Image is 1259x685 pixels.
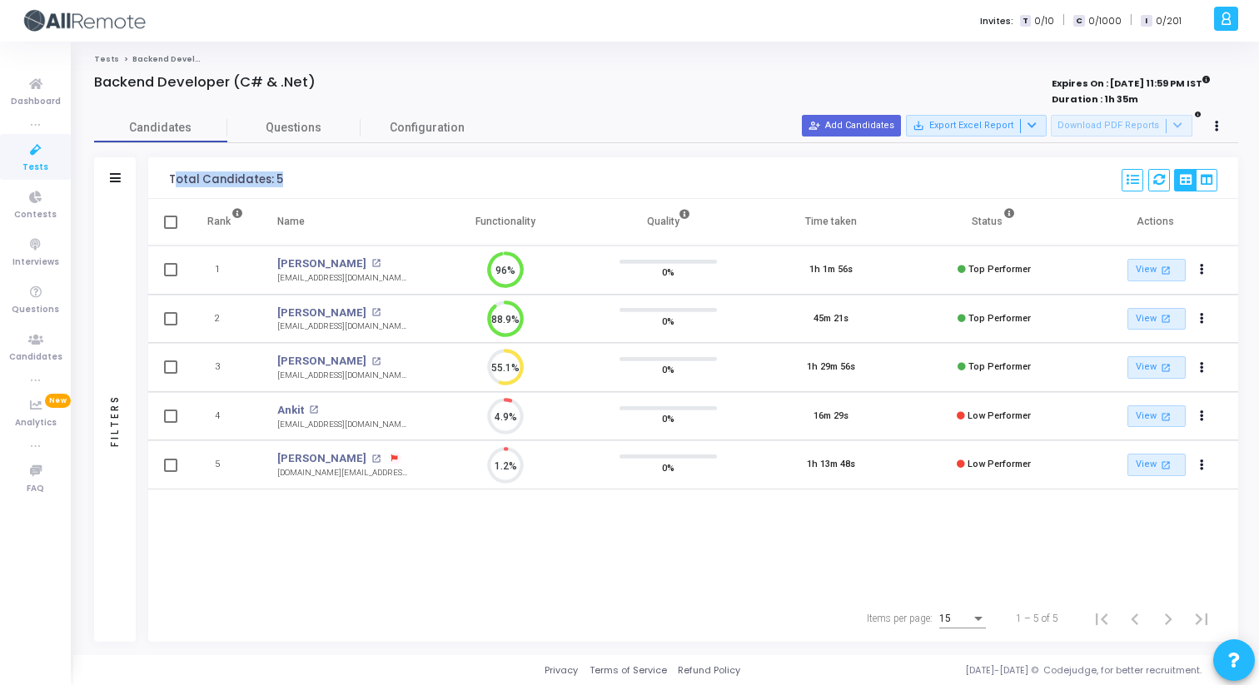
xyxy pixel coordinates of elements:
div: Name [277,212,305,231]
span: Interviews [12,256,59,270]
a: Refund Policy [678,663,740,678]
label: Invites: [980,14,1013,28]
a: Ankit [277,402,304,419]
span: 0/1000 [1088,14,1122,28]
span: Low Performer [968,410,1031,421]
td: 2 [190,295,261,344]
div: Time taken [805,212,857,231]
a: Privacy [545,663,578,678]
span: Contests [14,208,57,222]
a: Tests [94,54,119,64]
span: Tests [22,161,48,175]
span: 0% [662,410,674,427]
div: Items per page: [867,611,933,626]
div: 1h 1m 56s [809,263,853,277]
button: Actions [1191,356,1214,380]
span: Analytics [15,416,57,430]
span: Low Performer [968,459,1031,469]
div: 1h 13m 48s [807,458,855,472]
a: View [1127,405,1186,428]
div: View Options [1174,169,1217,191]
span: Candidates [94,119,227,137]
span: 15 [939,613,951,624]
a: Terms of Service [590,663,667,678]
mat-icon: person_add_alt [809,120,820,132]
td: 4 [190,392,261,441]
button: Next page [1152,602,1185,635]
div: Total Candidates: 5 [169,173,283,186]
mat-icon: open_in_new [371,454,381,464]
th: Functionality [424,199,587,246]
a: View [1127,454,1186,476]
td: 5 [190,440,261,489]
div: [DATE]-[DATE] © Codejudge, for better recruitment. [740,663,1238,678]
button: Download PDF Reports [1051,115,1192,137]
mat-icon: save_alt [913,120,924,132]
button: Last page [1185,602,1218,635]
mat-icon: open_in_new [1159,410,1173,424]
span: Top Performer [968,264,1031,275]
div: [EMAIL_ADDRESS][DOMAIN_NAME] [277,419,407,431]
mat-icon: open_in_new [371,357,381,366]
mat-select: Items per page: [939,613,986,625]
button: Export Excel Report [906,115,1047,137]
td: 1 [190,246,261,295]
button: First page [1085,602,1118,635]
button: Actions [1191,454,1214,477]
div: 16m 29s [814,410,848,424]
img: logo [21,4,146,37]
span: FAQ [27,482,44,496]
span: Questions [227,119,361,137]
span: Dashboard [11,95,61,109]
span: C [1073,15,1084,27]
span: 0% [662,361,674,378]
span: 0% [662,459,674,475]
span: I [1141,15,1152,27]
nav: breadcrumb [94,54,1238,65]
a: [PERSON_NAME] [277,256,366,272]
div: [EMAIL_ADDRESS][DOMAIN_NAME] [277,320,407,333]
a: [PERSON_NAME] [277,450,366,467]
span: 0% [662,264,674,280]
mat-icon: open_in_new [371,259,381,268]
div: 1 – 5 of 5 [1016,611,1058,626]
span: Backend Developer (C# & .Net) [132,54,264,64]
mat-icon: open_in_new [1159,458,1173,472]
span: Top Performer [968,313,1031,324]
button: Actions [1191,259,1214,282]
strong: Expires On : [DATE] 11:59 PM IST [1052,72,1211,91]
span: 0/201 [1156,14,1182,28]
div: [EMAIL_ADDRESS][DOMAIN_NAME] [277,272,407,285]
span: | [1062,12,1065,29]
th: Actions [1075,199,1238,246]
div: 45m 21s [814,312,848,326]
span: New [45,394,71,408]
span: Questions [12,303,59,317]
button: Previous page [1118,602,1152,635]
mat-icon: open_in_new [1159,311,1173,325]
mat-icon: open_in_new [1159,263,1173,277]
button: Actions [1191,405,1214,428]
span: 0% [662,312,674,329]
mat-icon: open_in_new [371,308,381,317]
button: Actions [1191,307,1214,330]
th: Status [913,199,1076,246]
div: Filters [107,329,122,512]
th: Rank [190,199,261,246]
span: Configuration [390,119,465,137]
div: [DOMAIN_NAME][EMAIL_ADDRESS][DOMAIN_NAME] [277,467,407,479]
button: Add Candidates [802,115,901,137]
strong: Duration : 1h 35m [1052,92,1138,106]
mat-icon: open_in_new [309,405,318,414]
td: 3 [190,343,261,392]
div: [EMAIL_ADDRESS][DOMAIN_NAME] [277,370,407,382]
th: Quality [587,199,750,246]
a: [PERSON_NAME] [277,305,366,321]
a: [PERSON_NAME] [277,353,366,370]
span: | [1130,12,1132,29]
div: 1h 29m 56s [807,360,855,375]
span: T [1020,15,1031,27]
a: View [1127,308,1186,330]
